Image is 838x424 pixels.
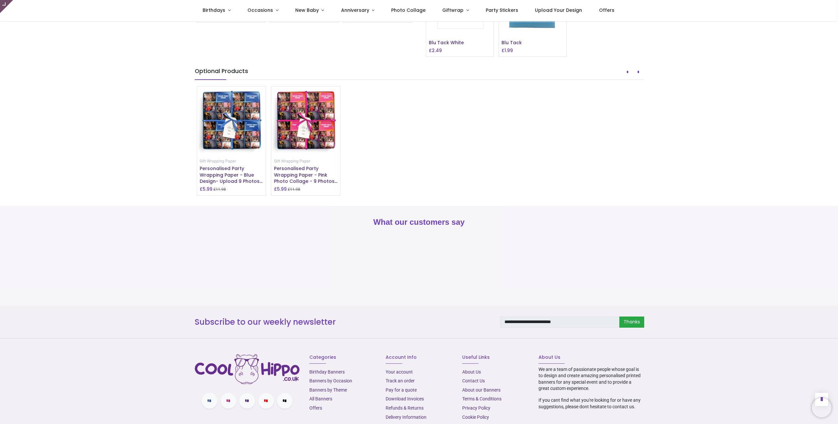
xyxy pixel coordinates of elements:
h6: Useful Links [462,354,529,361]
span: 11.98 [290,187,300,192]
img: Personalised Party Wrapping Paper - Blue Design- Upload 9 Photos & Add Text & Name [197,87,266,155]
h2: What our customers say [195,217,643,228]
a: Privacy Policy [462,405,490,411]
a: Refunds & Returns [386,405,424,411]
a: Blu Tack [501,39,522,46]
a: Gift Wrapping Paper [274,158,310,164]
span: 11.98 [216,187,226,192]
h6: Blu Tack [501,40,564,46]
a: Thanks [619,317,644,328]
p: If you cant find what you're looking for or have any suggestions, please dont hesitate to contact... [538,397,643,410]
span: Occasions [247,7,273,13]
span: 5.99 [277,186,287,192]
a: Banners by Occasion [309,378,352,383]
a: Personalised Party Wrapping Paper - Pink Photo Collage - 9 Photos & Add Text [274,165,337,191]
button: Next [633,67,643,78]
span: Birthdays [203,7,225,13]
h6: £ [429,47,442,54]
a: Delivery Information [386,414,427,420]
h6: £ [200,186,212,192]
h6: Account Info [386,354,452,361]
a: Birthday Banners [309,369,345,375]
small: Gift Wrapping Paper [200,159,236,164]
a: Pay for a quote [386,387,417,393]
span: Offers [599,7,614,13]
h6: £ [274,186,287,192]
img: Personalised Party Wrapping Paper - Pink Photo Collage - 9 Photos & Add Text [271,87,340,155]
h6: Personalised Party Wrapping Paper - Blue Design- Upload 9 Photos & Add Text & Name [200,165,263,185]
button: Prev [623,67,632,78]
span: New Baby [295,7,319,13]
span: 1.99 [504,47,513,54]
h6: Categories [309,354,376,361]
a: About our Banners [462,387,501,393]
a: Download Invoices [386,396,424,401]
h5: Optional Products [195,67,643,80]
span: Party Stickers [486,7,518,13]
span: Photo Collage [391,7,426,13]
a: Gift Wrapping Paper [200,158,236,164]
a: Blu Tack White [429,39,464,46]
h6: About Us [538,354,643,361]
a: All Banners [309,396,332,401]
small: £ [288,187,300,192]
a: Your account [386,369,413,375]
a: Cookie Policy [462,414,489,420]
small: Gift Wrapping Paper [274,159,310,164]
a: About Us​ [462,369,481,375]
h6: Blu Tack White [429,40,491,46]
p: We are a team of passionate people whose goal is to design and create amazing personalised printe... [538,366,643,392]
span: 5.99 [203,186,212,192]
h3: Subscribe to our weekly newsletter [195,317,490,328]
h6: £ [501,47,513,54]
span: Upload Your Design [535,7,582,13]
a: Terms & Conditions [462,396,501,401]
h6: Personalised Party Wrapping Paper - Pink Photo Collage - 9 Photos & Add Text [274,165,337,185]
a: Offers [309,405,322,411]
a: Banners by Theme [309,387,347,393]
a: Track an order [386,378,415,383]
small: £ [213,187,226,192]
a: Personalised Party Wrapping Paper - Blue Design- Upload 9 Photos & Add Text & Name [200,165,263,191]
span: Anniversary [341,7,369,13]
span: Giftwrap [442,7,464,13]
span: 2.49 [432,47,442,54]
iframe: Brevo live chat [812,398,831,417]
a: Contact Us [462,378,485,383]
